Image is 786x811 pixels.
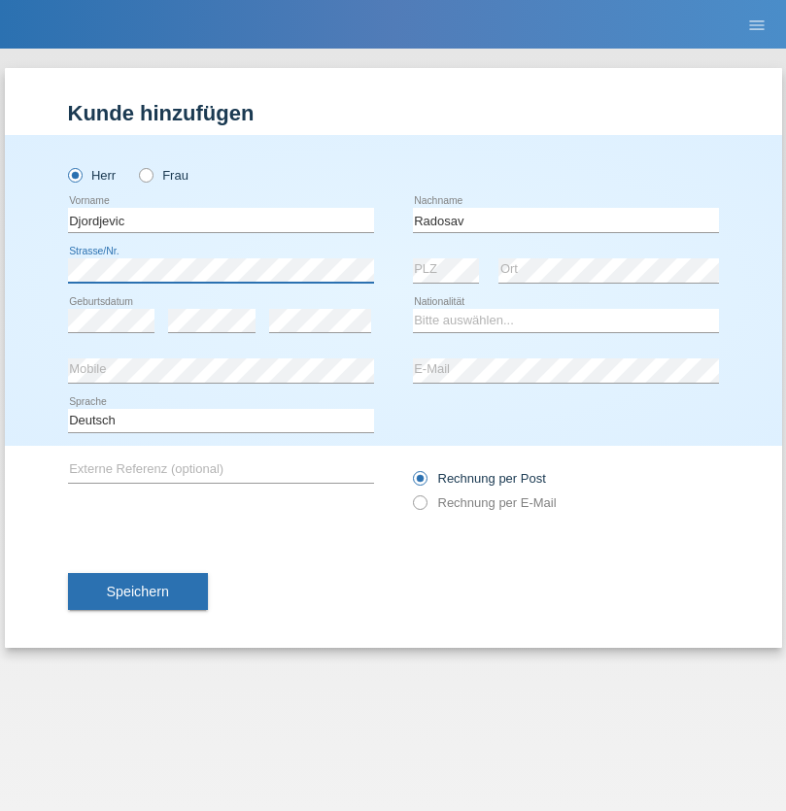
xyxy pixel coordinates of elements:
[68,573,208,610] button: Speichern
[139,168,188,183] label: Frau
[139,168,152,181] input: Frau
[413,471,546,486] label: Rechnung per Post
[737,18,776,30] a: menu
[107,584,169,599] span: Speichern
[68,101,719,125] h1: Kunde hinzufügen
[413,495,426,520] input: Rechnung per E-Mail
[68,168,81,181] input: Herr
[747,16,767,35] i: menu
[413,471,426,495] input: Rechnung per Post
[413,495,557,510] label: Rechnung per E-Mail
[68,168,117,183] label: Herr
